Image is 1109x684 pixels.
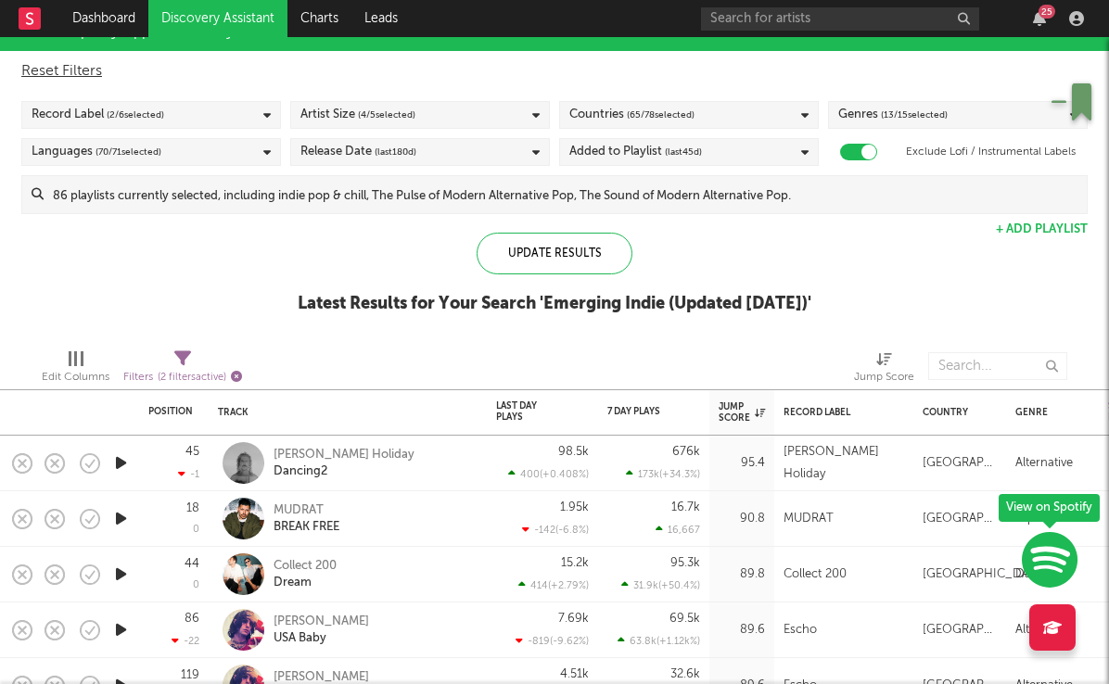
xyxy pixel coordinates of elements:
[274,502,339,536] a: MUDRATBREAK FREE
[665,141,702,163] span: (last 45 d)
[626,468,700,480] div: 173k ( +34.3 % )
[1015,619,1073,641] div: Alternative
[185,613,199,625] div: 86
[854,343,914,397] div: Jump Score
[172,635,199,647] div: -22
[32,104,164,126] div: Record Label
[784,619,817,641] div: Escho
[561,557,589,569] div: 15.2k
[274,463,414,480] div: Dancing2
[784,407,895,418] div: Record Label
[193,580,199,590] div: 0
[178,468,199,480] div: -1
[185,558,199,570] div: 44
[906,141,1076,163] label: Exclude Lofi / Instrumental Labels
[185,446,199,458] div: 45
[999,494,1100,522] div: View on Spotify
[274,558,337,575] div: Collect 200
[719,619,765,641] div: 89.6
[274,447,414,480] a: [PERSON_NAME] HolidayDancing2
[923,407,988,418] div: Country
[923,564,1048,586] div: [GEOGRAPHIC_DATA]
[560,501,589,513] div: 1.95k
[670,557,700,569] div: 95.3k
[923,452,997,475] div: [GEOGRAPHIC_DATA]
[516,635,589,647] div: -819 ( -9.62 % )
[1015,407,1080,418] div: Genre
[300,141,416,163] div: Release Date
[123,343,242,397] div: Filters(2 filters active)
[186,502,199,514] div: 18
[719,401,765,424] div: Jump Score
[784,564,847,586] div: Collect 200
[518,579,589,591] div: 414 ( +2.79 % )
[669,613,700,625] div: 69.5k
[672,446,700,458] div: 676k
[1015,452,1073,475] div: Alternative
[298,293,811,315] div: Latest Results for Your Search ' Emerging Indie (Updated [DATE]) '
[522,524,589,536] div: -142 ( -6.8 % )
[569,141,702,163] div: Added to Playlist
[928,352,1067,380] input: Search...
[274,558,337,591] a: Collect 200Dream
[560,668,589,680] div: 4.51k
[375,141,416,163] span: (last 180 d)
[881,104,948,126] span: ( 13 / 15 selected)
[996,223,1088,235] button: + Add Playlist
[719,508,765,530] div: 90.8
[569,104,695,126] div: Countries
[274,519,339,536] div: BREAK FREE
[784,508,834,530] div: MUDRAT
[838,104,948,126] div: Genres
[181,669,199,681] div: 119
[477,233,632,274] div: Update Results
[42,343,109,397] div: Edit Columns
[1039,5,1055,19] div: 25
[158,373,226,383] span: ( 2 filters active)
[923,619,997,641] div: [GEOGRAPHIC_DATA]
[508,468,589,480] div: 400 ( +0.408 % )
[558,446,589,458] div: 98.5k
[358,104,415,126] span: ( 4 / 5 selected)
[670,668,700,680] div: 32.6k
[701,7,979,31] input: Search for artists
[107,104,164,126] span: ( 2 / 6 selected)
[42,366,109,388] div: Edit Columns
[719,452,765,475] div: 95.4
[496,400,561,423] div: Last Day Plays
[558,613,589,625] div: 7.69k
[274,630,369,647] div: USA Baby
[671,501,700,513] div: 16.7k
[923,508,997,530] div: [GEOGRAPHIC_DATA]
[123,366,242,389] div: Filters
[300,104,415,126] div: Artist Size
[193,525,199,535] div: 0
[618,635,700,647] div: 63.8k ( +1.12k % )
[656,524,700,536] div: 16,667
[44,176,1087,213] input: 86 playlists currently selected, including indie pop & chill, The Pulse of Modern Alternative Pop...
[784,441,904,486] div: [PERSON_NAME] Holiday
[719,564,765,586] div: 89.8
[1033,11,1046,26] button: 25
[274,614,369,647] a: [PERSON_NAME]USA Baby
[21,60,1088,82] div: Reset Filters
[607,406,672,417] div: 7 Day Plays
[274,575,337,591] div: Dream
[218,407,468,418] div: Track
[274,502,339,519] div: MUDRAT
[854,366,914,388] div: Jump Score
[274,447,414,463] div: [PERSON_NAME] Holiday
[96,141,161,163] span: ( 70 / 71 selected)
[32,141,161,163] div: Languages
[627,104,695,126] span: ( 65 / 78 selected)
[274,614,369,630] div: [PERSON_NAME]
[148,406,193,417] div: Position
[621,579,700,591] div: 31.9k ( +50.4 % )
